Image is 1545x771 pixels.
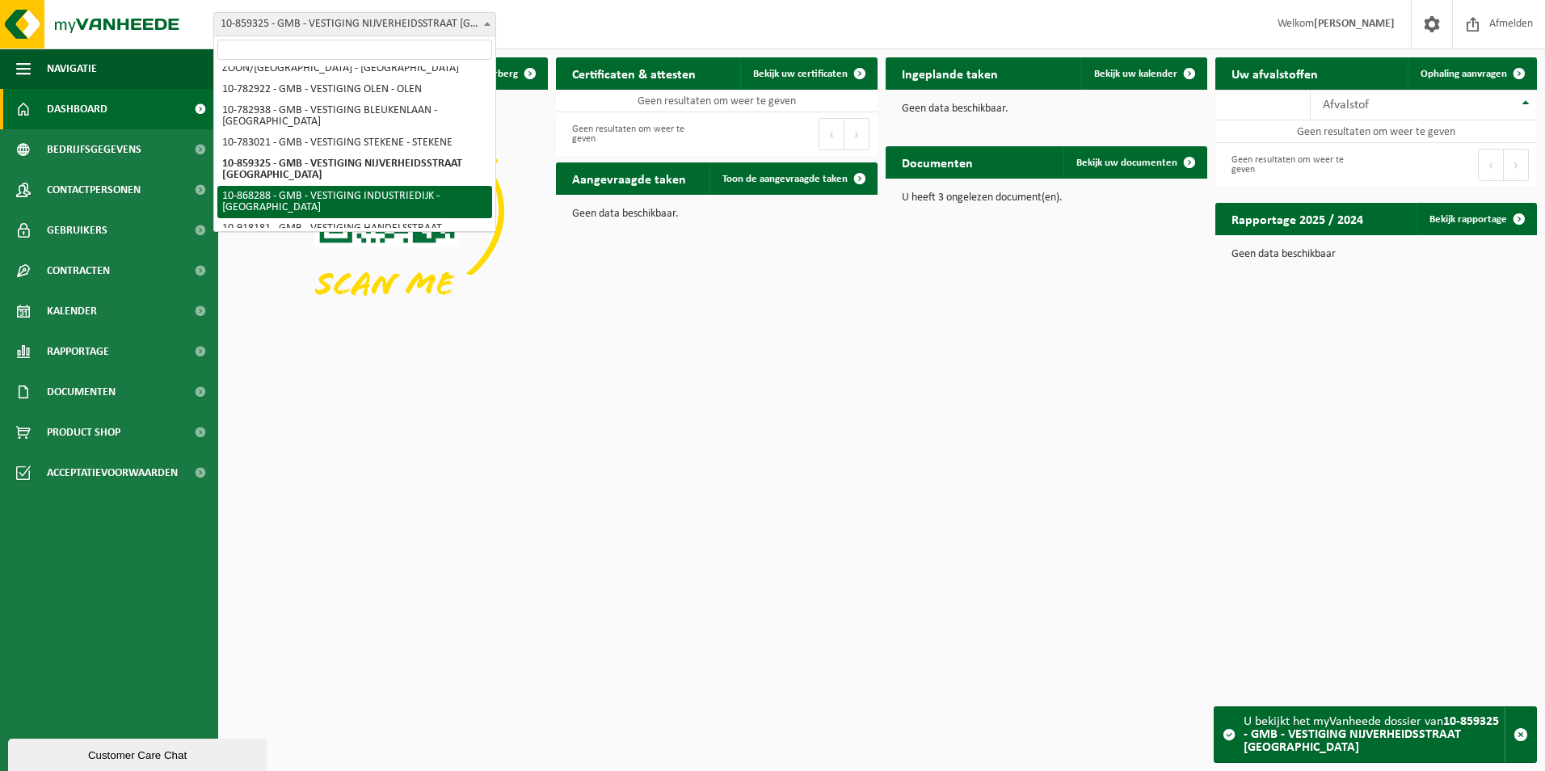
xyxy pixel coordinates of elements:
[217,133,492,154] li: 10-783021 - GMB - VESTIGING STEKENE - STEKENE
[886,146,989,178] h2: Documenten
[47,210,107,251] span: Gebruikers
[47,412,120,453] span: Product Shop
[47,453,178,493] span: Acceptatievoorwaarden
[47,251,110,291] span: Contracten
[47,372,116,412] span: Documenten
[1063,146,1206,179] a: Bekijk uw documenten
[1081,57,1206,90] a: Bekijk uw kalender
[217,79,492,100] li: 10-782922 - GMB - VESTIGING OLEN - OLEN
[722,174,848,184] span: Toon de aangevraagde taken
[1076,158,1177,168] span: Bekijk uw documenten
[556,57,712,89] h2: Certificaten & attesten
[213,12,496,36] span: 10-859325 - GMB - VESTIGING NIJVERHEIDSSTRAAT VEURNE - VEURNE
[217,154,492,186] li: 10-859325 - GMB - VESTIGING NIJVERHEIDSSTRAAT [GEOGRAPHIC_DATA]
[1478,149,1504,181] button: Previous
[8,735,270,771] iframe: chat widget
[819,118,844,150] button: Previous
[47,170,141,210] span: Contactpersonen
[902,103,1191,115] p: Geen data beschikbaar.
[1244,707,1505,762] div: U bekijkt het myVanheede dossier van
[1215,120,1537,143] td: Geen resultaten om weer te geven
[1323,99,1369,112] span: Afvalstof
[572,209,861,220] p: Geen data beschikbaar.
[217,186,492,218] li: 10-868288 - GMB - VESTIGING INDUSTRIEDIJK - [GEOGRAPHIC_DATA]
[1223,147,1368,183] div: Geen resultaten om weer te geven
[217,218,492,251] li: 10-918181 - GMB - VESTIGING HANDELSSTRAAT [GEOGRAPHIC_DATA]
[47,129,141,170] span: Bedrijfsgegevens
[1094,69,1177,79] span: Bekijk uw kalender
[1231,249,1521,260] p: Geen data beschikbaar
[844,118,869,150] button: Next
[482,69,518,79] span: Verberg
[709,162,876,195] a: Toon de aangevraagde taken
[902,192,1191,204] p: U heeft 3 ongelezen document(en).
[886,57,1014,89] h2: Ingeplande taken
[47,331,109,372] span: Rapportage
[556,162,702,194] h2: Aangevraagde taken
[47,291,97,331] span: Kalender
[1504,149,1529,181] button: Next
[1244,715,1499,754] strong: 10-859325 - GMB - VESTIGING NIJVERHEIDSSTRAAT [GEOGRAPHIC_DATA]
[1215,57,1334,89] h2: Uw afvalstoffen
[217,100,492,133] li: 10-782938 - GMB - VESTIGING BLEUKENLAAN - [GEOGRAPHIC_DATA]
[1421,69,1507,79] span: Ophaling aanvragen
[1314,18,1395,30] strong: [PERSON_NAME]
[753,69,848,79] span: Bekijk uw certificaten
[1417,203,1535,235] a: Bekijk rapportage
[1215,203,1379,234] h2: Rapportage 2025 / 2024
[214,13,495,36] span: 10-859325 - GMB - VESTIGING NIJVERHEIDSSTRAAT VEURNE - VEURNE
[740,57,876,90] a: Bekijk uw certificaten
[556,90,878,112] td: Geen resultaten om weer te geven
[47,48,97,89] span: Navigatie
[469,57,546,90] button: Verberg
[47,89,107,129] span: Dashboard
[1408,57,1535,90] a: Ophaling aanvragen
[564,116,709,152] div: Geen resultaten om weer te geven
